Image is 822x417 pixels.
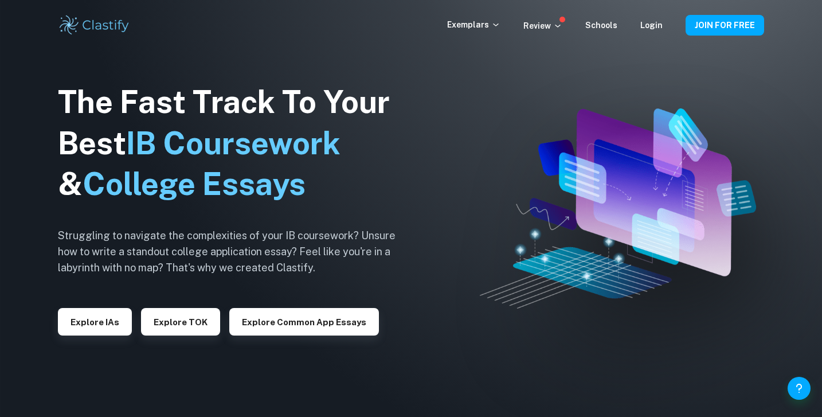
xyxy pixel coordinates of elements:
[141,308,220,336] button: Explore TOK
[58,81,413,205] h1: The Fast Track To Your Best &
[126,125,340,161] span: IB Coursework
[141,316,220,327] a: Explore TOK
[686,15,764,36] button: JOIN FOR FREE
[523,20,562,32] p: Review
[585,21,617,30] a: Schools
[788,377,811,400] button: Help and Feedback
[58,14,131,37] img: Clastify logo
[58,308,132,336] button: Explore IAs
[447,18,500,31] p: Exemplars
[58,228,413,276] h6: Struggling to navigate the complexities of your IB coursework? Unsure how to write a standout col...
[58,316,132,327] a: Explore IAs
[229,308,379,336] button: Explore Common App essays
[640,21,663,30] a: Login
[83,166,306,202] span: College Essays
[229,316,379,327] a: Explore Common App essays
[480,108,757,309] img: Clastify hero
